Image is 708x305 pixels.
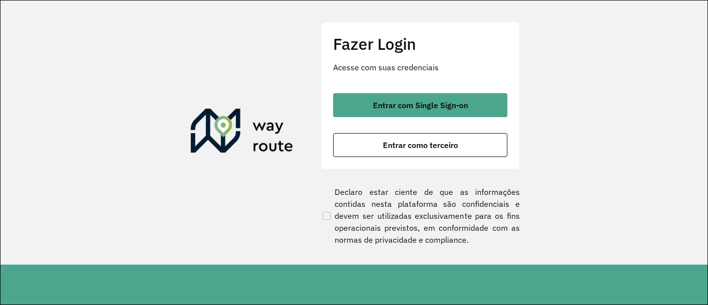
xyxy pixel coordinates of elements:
button: button [333,93,507,117]
h2: Fazer Login [333,34,507,53]
span: Entrar com Single Sign-on [373,101,468,109]
span: Entrar como terceiro [383,141,458,149]
label: Declaro estar ciente de que as informações contidas nesta plataforma são confidenciais e devem se... [321,186,520,246]
p: Acesse com suas credenciais [333,61,507,73]
img: Roteirizador AmbevTech [191,109,293,156]
button: button [333,133,507,157]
